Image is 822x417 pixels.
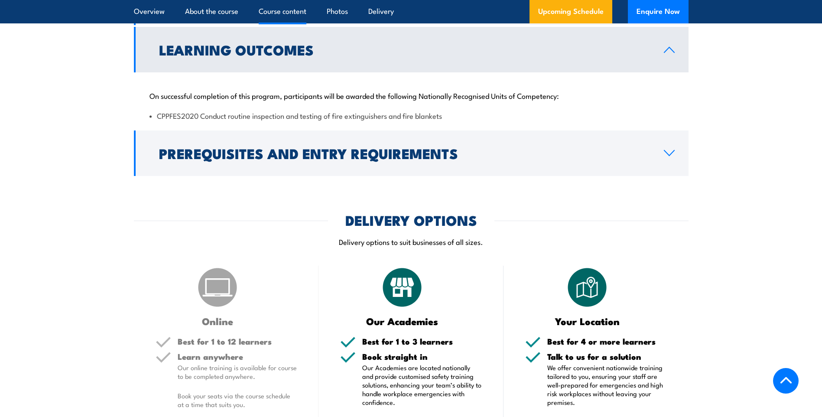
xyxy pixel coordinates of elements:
[134,237,689,247] p: Delivery options to suit businesses of all sizes.
[345,214,477,226] h2: DELIVERY OPTIONS
[178,352,297,361] h5: Learn anywhere
[134,130,689,176] a: Prerequisites and Entry Requirements
[159,43,650,55] h2: Learning Outcomes
[149,91,673,100] p: On successful completion of this program, participants will be awarded the following Nationally R...
[547,363,667,407] p: We offer convenient nationwide training tailored to you, ensuring your staff are well-prepared fo...
[178,363,297,381] p: Our online training is available for course to be completed anywhere.
[156,316,280,326] h3: Online
[362,363,482,407] p: Our Academies are located nationally and provide customised safety training solutions, enhancing ...
[547,352,667,361] h5: Talk to us for a solution
[159,147,650,159] h2: Prerequisites and Entry Requirements
[340,316,465,326] h3: Our Academies
[178,337,297,345] h5: Best for 1 to 12 learners
[362,352,482,361] h5: Book straight in
[362,337,482,345] h5: Best for 1 to 3 learners
[149,111,673,121] li: CPPFES2020 Conduct routine inspection and testing of fire extinguishers and fire blankets
[547,337,667,345] h5: Best for 4 or more learners
[134,27,689,72] a: Learning Outcomes
[178,391,297,409] p: Book your seats via the course schedule at a time that suits you.
[525,316,650,326] h3: Your Location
